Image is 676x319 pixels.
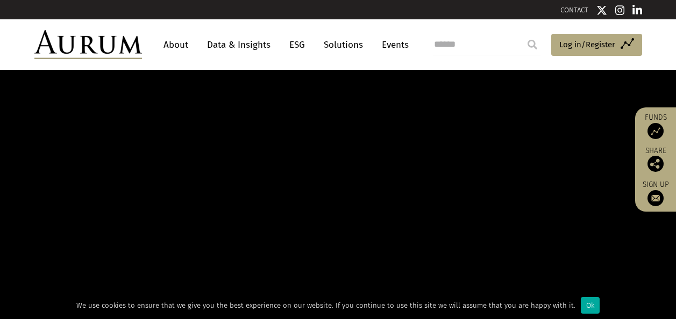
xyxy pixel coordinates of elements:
[647,190,664,206] img: Sign up to our newsletter
[559,38,615,51] span: Log in/Register
[647,156,664,172] img: Share this post
[34,30,142,59] img: Aurum
[158,35,194,55] a: About
[647,123,664,139] img: Access Funds
[318,35,368,55] a: Solutions
[560,6,588,14] a: CONTACT
[581,297,600,314] div: Ok
[641,180,671,206] a: Sign up
[522,34,543,55] input: Submit
[202,35,276,55] a: Data & Insights
[641,147,671,172] div: Share
[641,113,671,139] a: Funds
[596,5,607,16] img: Twitter icon
[615,5,625,16] img: Instagram icon
[376,35,409,55] a: Events
[632,5,642,16] img: Linkedin icon
[284,35,310,55] a: ESG
[551,34,642,56] a: Log in/Register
